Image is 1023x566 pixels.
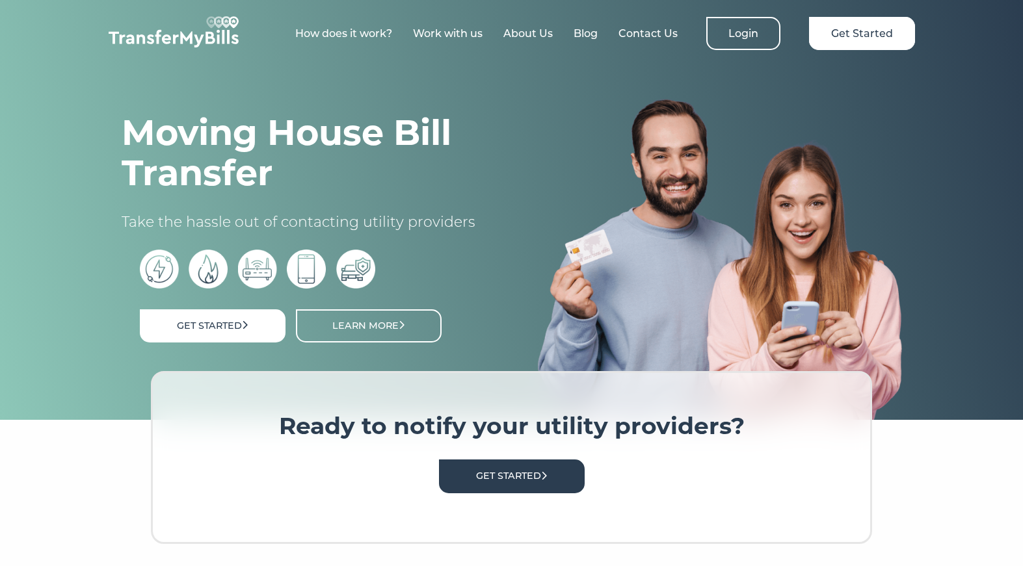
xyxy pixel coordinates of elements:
[295,27,392,40] a: How does it work?
[140,250,179,289] img: electric bills icon
[238,250,277,289] img: broadband icon
[706,17,780,50] a: Login
[439,459,585,493] a: Get Started
[296,309,442,342] a: Learn More
[192,412,831,441] h3: Ready to notify your utility providers?
[122,212,486,232] p: Take the hassle out of contacting utility providers
[413,27,483,40] a: Work with us
[189,250,228,289] img: gas bills icon
[809,17,915,50] a: Get Started
[538,98,902,420] img: image%203.png
[618,27,678,40] a: Contact Us
[336,250,375,289] img: car insurance icon
[287,250,326,289] img: phone bill icon
[122,112,486,193] h1: Moving House Bill Transfer
[574,27,598,40] a: Blog
[503,27,553,40] a: About Us
[140,309,286,342] a: Get Started
[109,16,239,47] img: TransferMyBills.com - Helping ease the stress of moving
